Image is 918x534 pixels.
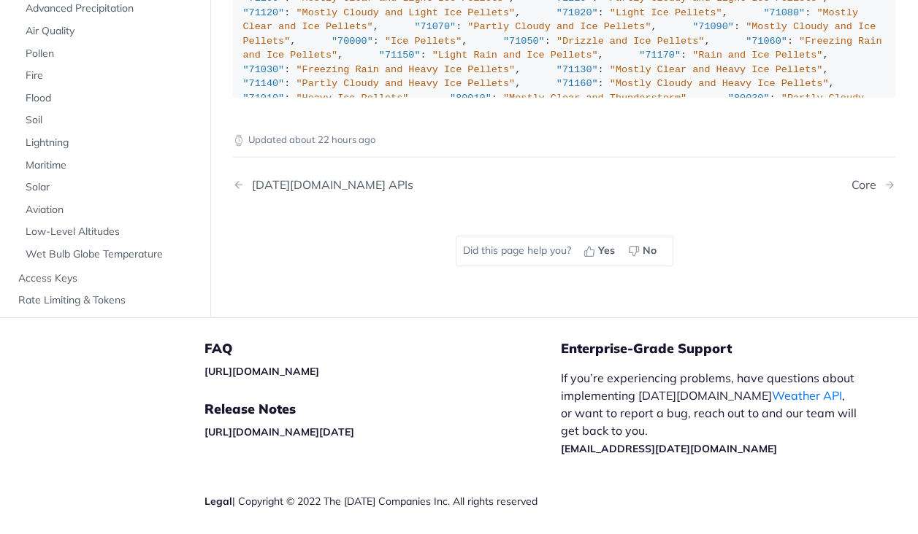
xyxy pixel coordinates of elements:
nav: Pagination Controls [233,163,895,206]
span: "Mostly Clear and Heavy Ice Pellets" [610,64,823,75]
span: "Heavy Ice Pellets" [296,93,408,104]
span: "71160" [556,78,598,89]
span: "Ice Pellets" [385,36,462,47]
a: [URL][DOMAIN_NAME] [204,365,319,378]
p: Updated about 22 hours ago [233,133,895,147]
span: "71080" [764,7,806,18]
a: Legal [204,495,232,508]
span: "71030" [243,64,285,75]
a: Soil [18,109,199,131]
span: "Mostly Cloudy and Heavy Ice Pellets" [610,78,829,89]
h5: Enterprise-Grade Support [562,340,883,357]
a: Maritime [18,154,199,176]
span: Fire [26,69,196,83]
a: Air Quality [18,20,199,42]
span: "71130" [556,64,598,75]
span: "71070" [414,21,456,32]
span: "Rain and Ice Pellets" [692,50,822,61]
a: Previous Page: Tomorrow.io APIs [233,178,517,192]
span: "Mostly Clear and Thunderstorm" [503,93,686,104]
span: "71060" [746,36,787,47]
a: Flood [18,88,199,109]
span: "Mostly Cloudy and Light Ice Pellets" [296,7,515,18]
a: Wet Bulb Globe Temperature [18,244,199,266]
a: Aviation [18,199,199,221]
a: Access Keys [11,267,199,289]
span: Air Quality [26,24,196,39]
span: "71150" [379,50,421,61]
span: "Freezing Rain and Heavy Ice Pellets" [296,64,515,75]
div: Core [852,178,884,192]
p: If you’re experiencing problems, have questions about implementing [DATE][DOMAIN_NAME] , or want ... [562,369,860,457]
span: Lightning [26,136,196,150]
a: Fire [18,65,199,87]
a: Lightning [18,132,199,154]
div: [DATE][DOMAIN_NAME] APIs [245,178,413,192]
span: "71170" [639,50,681,61]
span: "71050" [503,36,545,47]
h5: FAQ [204,340,562,357]
span: Wet Bulb Globe Temperature [26,247,196,262]
button: Yes [579,240,624,262]
div: Did this page help you? [456,236,673,266]
a: Next Page: Core [852,178,895,192]
a: Pollen [18,42,199,64]
span: Yes [599,243,616,258]
span: Access Keys [18,271,196,285]
a: [EMAIL_ADDRESS][DATE][DOMAIN_NAME] [562,442,778,455]
span: Soil [26,113,196,128]
h5: Release Notes [204,400,562,418]
a: Low-Level Altitudes [18,221,199,243]
span: "71010" [243,93,285,104]
a: Rate Limiting & Tokens [11,290,199,311]
a: Webhooks [11,312,199,334]
span: "Partly Cloudy and Heavy Ice Pellets" [296,78,515,89]
span: Rate Limiting & Tokens [18,293,196,308]
a: [URL][DOMAIN_NAME][DATE] [204,425,354,438]
span: "71140" [243,78,285,89]
span: "Partly Cloudy and Ice Pellets" [467,21,651,32]
span: Low-Level Altitudes [26,225,196,239]
span: "71120" [243,7,285,18]
span: Pollen [26,46,196,61]
span: "Light Ice Pellets" [610,7,722,18]
span: "80030" [728,93,770,104]
span: "Light Rain and Ice Pellets" [432,50,598,61]
span: "70000" [332,36,373,47]
span: "71090" [692,21,734,32]
span: Flood [26,91,196,106]
span: Solar [26,180,196,195]
span: Advanced Precipitation [26,1,196,16]
span: "Mostly Cloudy and Ice Pellets" [243,21,882,47]
div: | Copyright © 2022 The [DATE] Companies Inc. All rights reserved [204,494,562,508]
span: "71020" [556,7,598,18]
span: "Drizzle and Ice Pellets" [556,36,705,47]
a: Solar [18,177,199,198]
span: Maritime [26,158,196,172]
button: No [624,240,665,262]
span: Webhooks [18,316,196,330]
span: "80010" [450,93,491,104]
span: Aviation [26,203,196,217]
a: Weather API [773,388,843,403]
span: No [643,243,657,258]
